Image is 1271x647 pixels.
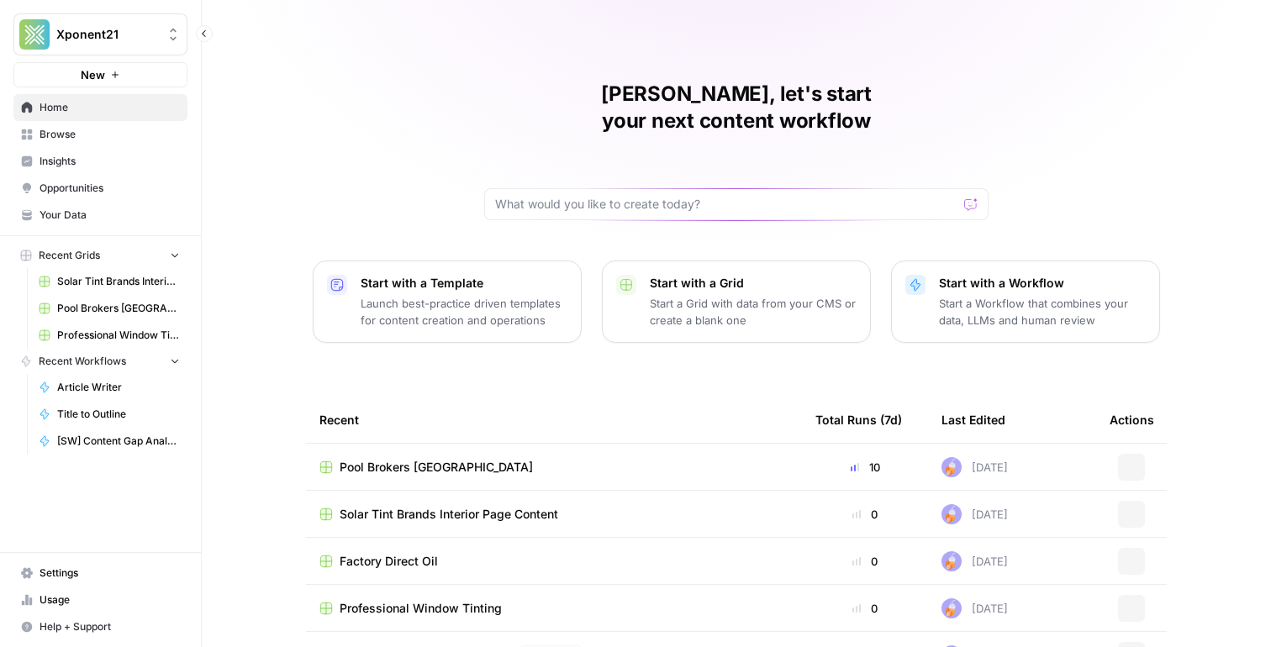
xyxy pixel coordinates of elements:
span: Solar Tint Brands Interior Page Content [340,506,558,523]
div: [DATE] [941,551,1008,571]
span: [SW] Content Gap Analysis [57,434,180,449]
button: Start with a GridStart a Grid with data from your CMS or create a blank one [602,260,871,343]
button: New [13,62,187,87]
span: Settings [40,565,180,581]
a: Professional Window Tinting [319,600,788,617]
div: Recent [319,397,788,443]
span: Browse [40,127,180,142]
a: Professional Window Tinting [31,322,187,349]
button: Workspace: Xponent21 [13,13,187,55]
span: Xponent21 [56,26,158,43]
p: Start a Grid with data from your CMS or create a blank one [650,295,857,329]
a: Factory Direct Oil [319,553,788,570]
div: 0 [815,600,915,617]
img: ly0f5newh3rn50akdwmtp9dssym0 [941,457,962,477]
p: Launch best-practice driven templates for content creation and operations [361,295,567,329]
a: Opportunities [13,175,187,202]
span: Usage [40,592,180,608]
a: Pool Brokers [GEOGRAPHIC_DATA] [31,295,187,322]
span: Title to Outline [57,407,180,422]
span: Article Writer [57,380,180,395]
a: Solar Tint Brands Interior Page Content [31,268,187,295]
img: ly0f5newh3rn50akdwmtp9dssym0 [941,551,962,571]
img: ly0f5newh3rn50akdwmtp9dssym0 [941,598,962,618]
button: Start with a TemplateLaunch best-practice driven templates for content creation and operations [313,260,582,343]
a: Insights [13,148,187,175]
p: Start a Workflow that combines your data, LLMs and human review [939,295,1146,329]
input: What would you like to create today? [495,196,957,213]
a: Article Writer [31,374,187,401]
div: Last Edited [941,397,1005,443]
p: Start with a Workflow [939,275,1146,292]
span: Opportunities [40,181,180,196]
a: Browse [13,121,187,148]
h1: [PERSON_NAME], let's start your next content workflow [484,81,989,134]
span: Help + Support [40,619,180,634]
div: [DATE] [941,504,1008,524]
span: Professional Window Tinting [57,328,180,343]
a: Usage [13,587,187,613]
button: Start with a WorkflowStart a Workflow that combines your data, LLMs and human review [891,260,1160,343]
span: New [81,66,105,83]
a: [SW] Content Gap Analysis [31,428,187,455]
span: Factory Direct Oil [340,553,438,570]
button: Help + Support [13,613,187,640]
span: Pool Brokers [GEOGRAPHIC_DATA] [340,459,533,476]
p: Start with a Grid [650,275,857,292]
span: Your Data [40,208,180,223]
span: Insights [40,154,180,169]
p: Start with a Template [361,275,567,292]
div: Total Runs (7d) [815,397,902,443]
div: 0 [815,506,915,523]
a: Title to Outline [31,401,187,428]
div: Actions [1110,397,1154,443]
a: Solar Tint Brands Interior Page Content [319,506,788,523]
span: Professional Window Tinting [340,600,502,617]
div: 0 [815,553,915,570]
span: Recent Workflows [39,354,126,369]
span: Recent Grids [39,248,100,263]
a: Settings [13,560,187,587]
img: Xponent21 Logo [19,19,50,50]
a: Home [13,94,187,121]
span: Home [40,100,180,115]
span: Pool Brokers [GEOGRAPHIC_DATA] [57,301,180,316]
div: [DATE] [941,598,1008,618]
button: Recent Workflows [13,349,187,374]
div: 10 [815,459,915,476]
a: Pool Brokers [GEOGRAPHIC_DATA] [319,459,788,476]
button: Recent Grids [13,243,187,268]
img: ly0f5newh3rn50akdwmtp9dssym0 [941,504,962,524]
a: Your Data [13,202,187,229]
span: Solar Tint Brands Interior Page Content [57,274,180,289]
div: [DATE] [941,457,1008,477]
